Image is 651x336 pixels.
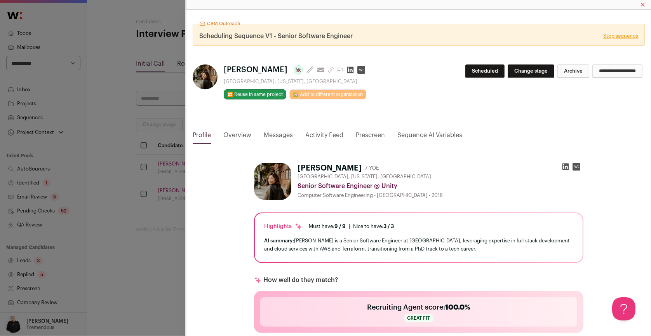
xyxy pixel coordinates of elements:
h1: [PERSON_NAME] [298,163,362,174]
button: Change stage [508,64,554,78]
button: Archive [557,64,589,78]
span: Scheduling Sequence V1 - Senior Software Engineer [199,31,353,41]
div: [PERSON_NAME] is a Senior Software Engineer at [GEOGRAPHIC_DATA], leveraging expertise in full-st... [264,237,573,253]
span: 100.0% [445,304,470,311]
div: Highlights [264,223,303,230]
span: [GEOGRAPHIC_DATA], [US_STATE], [GEOGRAPHIC_DATA] [298,174,431,180]
div: Must have: [309,223,346,230]
span: [PERSON_NAME] [224,64,287,75]
div: Computer Software Engineering - [GEOGRAPHIC_DATA] - 2018 [298,192,583,198]
span: Great fit [404,314,433,322]
a: Prescreen [356,131,385,144]
h2: Recruiting Agent score: [367,302,470,313]
img: 5f5404bc21e72f72a69227561caebaa19c3c11c96c6e9b370005f3f4f5ee98a3.jpg [193,64,218,89]
span: 3 / 3 [383,224,394,229]
a: Profile [193,131,211,144]
button: 🔂 Reuse in same project [224,89,286,99]
a: Overview [223,131,251,144]
a: 🏡 Add to different organization [289,89,366,99]
span: 9 / 9 [334,224,346,229]
span: AI summary: [264,238,294,243]
button: Scheduled [465,64,505,78]
img: 5f5404bc21e72f72a69227561caebaa19c3c11c96c6e9b370005f3f4f5ee98a3.jpg [254,163,291,200]
div: [GEOGRAPHIC_DATA], [US_STATE], [GEOGRAPHIC_DATA] [224,78,368,85]
a: Stop sequence [603,33,638,39]
a: Activity Feed [305,131,343,144]
iframe: Help Scout Beacon - Open [612,297,635,320]
div: 7 YOE [365,164,379,172]
ul: | [309,223,394,230]
p: How well do they match? [263,275,338,285]
span: CSM Outreach [207,21,240,27]
a: Messages [264,131,293,144]
a: Sequence AI Variables [397,131,462,144]
div: Senior Software Engineer @ Unity [298,181,583,191]
div: Nice to have: [353,223,394,230]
